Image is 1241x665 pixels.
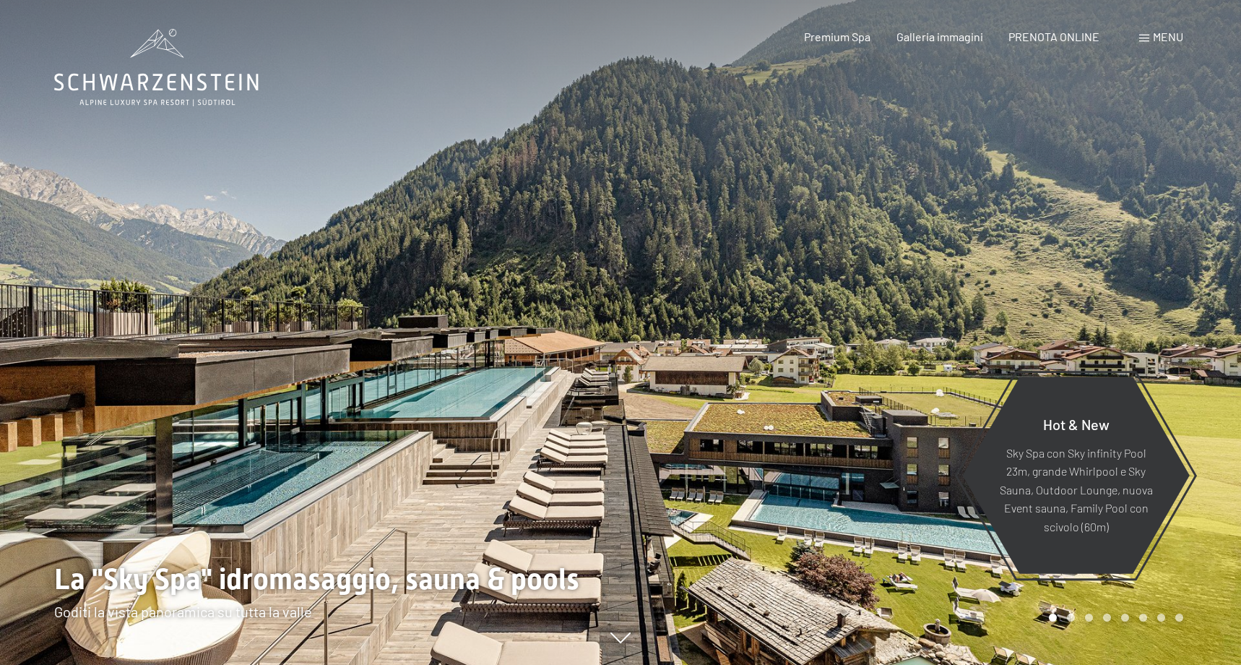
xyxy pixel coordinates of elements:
[1157,614,1165,622] div: Carousel Page 7
[1067,614,1075,622] div: Carousel Page 2
[1043,415,1110,432] span: Hot & New
[896,30,983,43] a: Galleria immagini
[1103,614,1111,622] div: Carousel Page 4
[961,376,1190,575] a: Hot & New Sky Spa con Sky infinity Pool 23m, grande Whirlpool e Sky Sauna, Outdoor Lounge, nuova ...
[1121,614,1129,622] div: Carousel Page 5
[1153,30,1183,43] span: Menu
[1139,614,1147,622] div: Carousel Page 6
[804,30,870,43] a: Premium Spa
[1044,614,1183,622] div: Carousel Pagination
[1085,614,1093,622] div: Carousel Page 3
[1049,614,1057,622] div: Carousel Page 1 (Current Slide)
[1175,614,1183,622] div: Carousel Page 8
[1008,30,1099,43] a: PRENOTA ONLINE
[998,443,1154,536] p: Sky Spa con Sky infinity Pool 23m, grande Whirlpool e Sky Sauna, Outdoor Lounge, nuova Event saun...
